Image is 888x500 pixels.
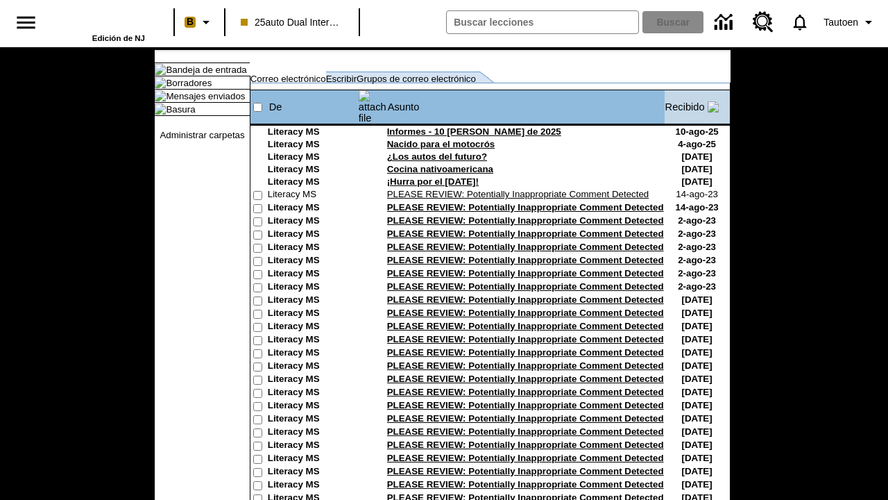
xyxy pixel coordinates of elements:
td: Literacy MS [268,151,358,164]
button: Boost El color de la clase es melocotón. Cambiar el color de la clase. [179,10,220,35]
a: PLEASE REVIEW: Potentially Inappropriate Comment Detected [387,321,664,331]
span: Tautoen [823,15,858,30]
nobr: [DATE] [682,453,712,463]
td: Literacy MS [268,139,358,151]
span: B [187,13,194,31]
a: Notificaciones [782,4,818,40]
td: Literacy MS [268,360,358,374]
td: Literacy MS [268,268,358,281]
nobr: 2-ago-23 [678,215,716,226]
td: Literacy MS [268,374,358,387]
button: Abrir el menú lateral [6,2,46,43]
a: ¡Hurra por el [DATE]! [387,176,479,187]
a: PLEASE REVIEW: Potentially Inappropriate Comment Detected [387,242,664,252]
a: PLEASE REVIEW: Potentially Inappropriate Comment Detected [387,440,664,450]
a: Recibido [665,101,705,112]
button: Perfil/Configuración [818,10,882,35]
span: Edición de NJ [92,34,145,42]
td: Literacy MS [268,164,358,176]
img: attach file [359,90,386,124]
a: PLEASE REVIEW: Potentially Inappropriate Comment Detected [387,308,664,318]
a: PLEASE REVIEW: Potentially Inappropriate Comment Detected [387,453,664,463]
a: PLEASE REVIEW: Potentially Inappropriate Comment Detected [387,374,664,384]
a: Escribir [326,74,357,84]
nobr: [DATE] [682,440,712,450]
a: Bandeja de entrada [166,65,246,75]
nobr: [DATE] [682,151,712,162]
a: Mensajes enviados [166,91,245,101]
a: PLEASE REVIEW: Potentially Inappropriate Comment Detected [387,466,664,476]
span: 25auto Dual International [241,15,343,30]
a: De [269,101,282,112]
nobr: 2-ago-23 [678,228,716,239]
nobr: 10-ago-25 [675,126,718,137]
a: PLEASE REVIEW: Potentially Inappropriate Comment Detected [387,294,664,305]
input: Buscar campo [447,11,638,33]
nobr: [DATE] [682,387,712,397]
a: Administrar carpetas [160,130,244,140]
nobr: [DATE] [682,347,712,358]
td: Literacy MS [268,189,358,202]
td: Literacy MS [268,321,358,334]
a: PLEASE REVIEW: Potentially Inappropriate Comment Detected [387,189,649,199]
a: PLEASE REVIEW: Potentially Inappropriate Comment Detected [387,413,664,424]
td: Literacy MS [268,215,358,228]
nobr: [DATE] [682,374,712,384]
td: Literacy MS [268,400,358,413]
td: Literacy MS [268,334,358,347]
td: Literacy MS [268,242,358,255]
nobr: [DATE] [682,334,712,344]
td: Literacy MS [268,347,358,360]
td: Literacy MS [268,126,358,139]
img: folder_icon.gif [155,77,166,88]
a: PLEASE REVIEW: Potentially Inappropriate Comment Detected [387,268,664,278]
a: PLEASE REVIEW: Potentially Inappropriate Comment Detected [387,334,664,344]
img: folder_icon_pick.gif [155,64,166,75]
a: PLEASE REVIEW: Potentially Inappropriate Comment Detected [387,360,664,371]
td: Literacy MS [268,426,358,440]
td: Literacy MS [268,308,358,321]
img: folder_icon.gif [155,90,166,101]
nobr: [DATE] [682,360,712,371]
a: PLEASE REVIEW: Potentially Inappropriate Comment Detected [387,255,664,265]
a: Borradores [166,78,212,88]
img: folder_icon.gif [155,103,166,115]
a: Cocina nativoamericana [387,164,493,174]
a: PLEASE REVIEW: Potentially Inappropriate Comment Detected [387,479,664,490]
nobr: [DATE] [682,413,712,424]
nobr: [DATE] [682,400,712,410]
nobr: [DATE] [682,308,712,318]
img: arrow_down.gif [708,101,719,112]
a: Centro de información [706,3,744,42]
td: Literacy MS [268,281,358,294]
nobr: 2-ago-23 [678,255,716,265]
a: PLEASE REVIEW: Potentially Inappropriate Comment Detected [387,281,664,292]
a: PLEASE REVIEW: Potentially Inappropriate Comment Detected [387,387,664,397]
a: PLEASE REVIEW: Potentially Inappropriate Comment Detected [387,215,664,226]
a: Basura [166,104,195,115]
a: Nacido para el motocrós [387,139,495,149]
nobr: 2-ago-23 [678,268,716,278]
nobr: 2-ago-23 [678,281,716,292]
a: PLEASE REVIEW: Potentially Inappropriate Comment Detected [387,202,664,212]
a: ¿Los autos del futuro? [387,151,487,162]
nobr: 14-ago-23 [675,202,718,212]
div: Portada [55,5,145,42]
td: Literacy MS [268,413,358,426]
a: Informes - 10 [PERSON_NAME] de 2025 [387,126,561,137]
td: Literacy MS [268,440,358,453]
nobr: 14-ago-23 [676,189,718,199]
nobr: [DATE] [682,466,712,476]
td: Literacy MS [268,228,358,242]
a: Asunto [388,101,420,112]
nobr: 2-ago-23 [678,242,716,252]
a: PLEASE REVIEW: Potentially Inappropriate Comment Detected [387,400,664,410]
a: PLEASE REVIEW: Potentially Inappropriate Comment Detected [387,228,664,239]
td: Literacy MS [268,294,358,308]
nobr: [DATE] [682,321,712,331]
td: Literacy MS [268,453,358,466]
td: Literacy MS [268,479,358,492]
td: Literacy MS [268,176,358,189]
a: Correo electrónico [250,74,326,84]
td: Literacy MS [268,387,358,400]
